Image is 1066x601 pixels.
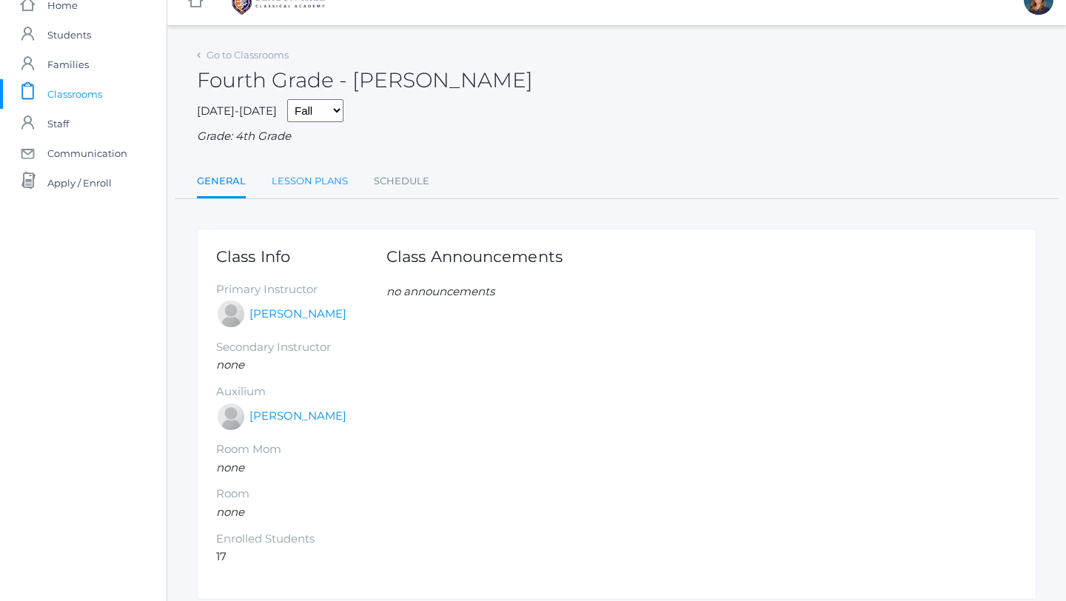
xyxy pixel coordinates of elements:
[216,248,386,265] h1: Class Info
[47,138,127,168] span: Communication
[47,20,91,50] span: Students
[216,443,386,456] h5: Room Mom
[207,49,289,61] a: Go to Classrooms
[216,488,386,500] h5: Room
[197,167,246,198] a: General
[47,109,69,138] span: Staff
[216,505,244,519] em: none
[386,284,495,298] em: no announcements
[47,50,89,79] span: Families
[47,168,112,198] span: Apply / Enroll
[197,69,533,92] h2: Fourth Grade - [PERSON_NAME]
[216,533,386,545] h5: Enrolled Students
[374,167,429,196] a: Schedule
[216,357,244,372] em: none
[197,128,1036,145] div: Grade: 4th Grade
[249,408,346,425] a: [PERSON_NAME]
[216,460,244,474] em: none
[386,248,563,265] h1: Class Announcements
[249,306,346,323] a: [PERSON_NAME]
[47,79,102,109] span: Classrooms
[216,283,386,296] h5: Primary Instructor
[216,402,246,432] div: Heather Porter
[216,386,386,398] h5: Auxilium
[197,104,277,118] span: [DATE]-[DATE]
[216,299,246,329] div: Lydia Chaffin
[216,341,386,354] h5: Secondary Instructor
[272,167,348,196] a: Lesson Plans
[216,548,386,565] li: 17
